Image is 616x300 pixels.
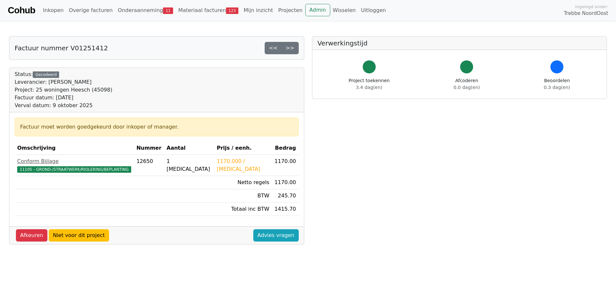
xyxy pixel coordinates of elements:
td: 245.70 [272,189,298,203]
div: Beoordelen [544,77,570,91]
a: Niet voor dit project [49,229,109,242]
td: Netto regels [214,176,272,189]
td: 1415.70 [272,203,298,216]
span: 123 [226,7,239,14]
a: Onderaanneming11 [115,4,176,17]
a: Cohub [8,3,35,18]
div: 1 [MEDICAL_DATA] [167,157,211,173]
span: 3.4 dag(en) [356,85,382,90]
th: Aantal [164,142,214,155]
div: 1170.000 / [MEDICAL_DATA] [217,157,269,173]
div: Project: 25 woningen Heesch (45098) [15,86,112,94]
span: 0.3 dag(en) [544,85,570,90]
th: Prijs / eenh. [214,142,272,155]
div: Project toekennen [349,77,390,91]
th: Bedrag [272,142,298,155]
th: Nummer [134,142,164,155]
td: 1170.00 [272,155,298,176]
a: Materiaal facturen123 [176,4,241,17]
a: Uitloggen [358,4,388,17]
span: Trebbe NoordOost [564,10,608,17]
span: Ingelogd onder: [575,4,608,10]
a: Admin [305,4,330,16]
a: Afkeuren [16,229,47,242]
td: 12650 [134,155,164,176]
div: Conform Bijlage [17,157,131,165]
a: Conform Bijlage11105 - GROND-/STRAATWERK/RIOLERING/BEPLANTING [17,157,131,173]
a: >> [282,42,299,54]
div: Factuur datum: [DATE] [15,94,112,102]
div: Gecodeerd [33,71,59,78]
h5: Verwerkingstijd [318,39,602,47]
a: Overige facturen [66,4,115,17]
td: 1170.00 [272,176,298,189]
div: Leverancier: [PERSON_NAME] [15,78,112,86]
th: Omschrijving [15,142,134,155]
td: Totaal inc BTW [214,203,272,216]
td: BTW [214,189,272,203]
div: Afcoderen [454,77,480,91]
a: Inkopen [40,4,66,17]
h5: Factuur nummer V01251412 [15,44,108,52]
a: Advies vragen [253,229,299,242]
div: Status: [15,70,112,109]
a: << [265,42,282,54]
span: 0.0 dag(en) [454,85,480,90]
div: Factuur moet worden goedgekeurd door inkoper of manager. [20,123,293,131]
a: Projecten [276,4,305,17]
div: Verval datum: 9 oktober 2025 [15,102,112,109]
span: 11 [163,7,173,14]
a: Mijn inzicht [241,4,276,17]
span: 11105 - GROND-/STRAATWERK/RIOLERING/BEPLANTING [17,166,131,173]
a: Wisselen [330,4,358,17]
